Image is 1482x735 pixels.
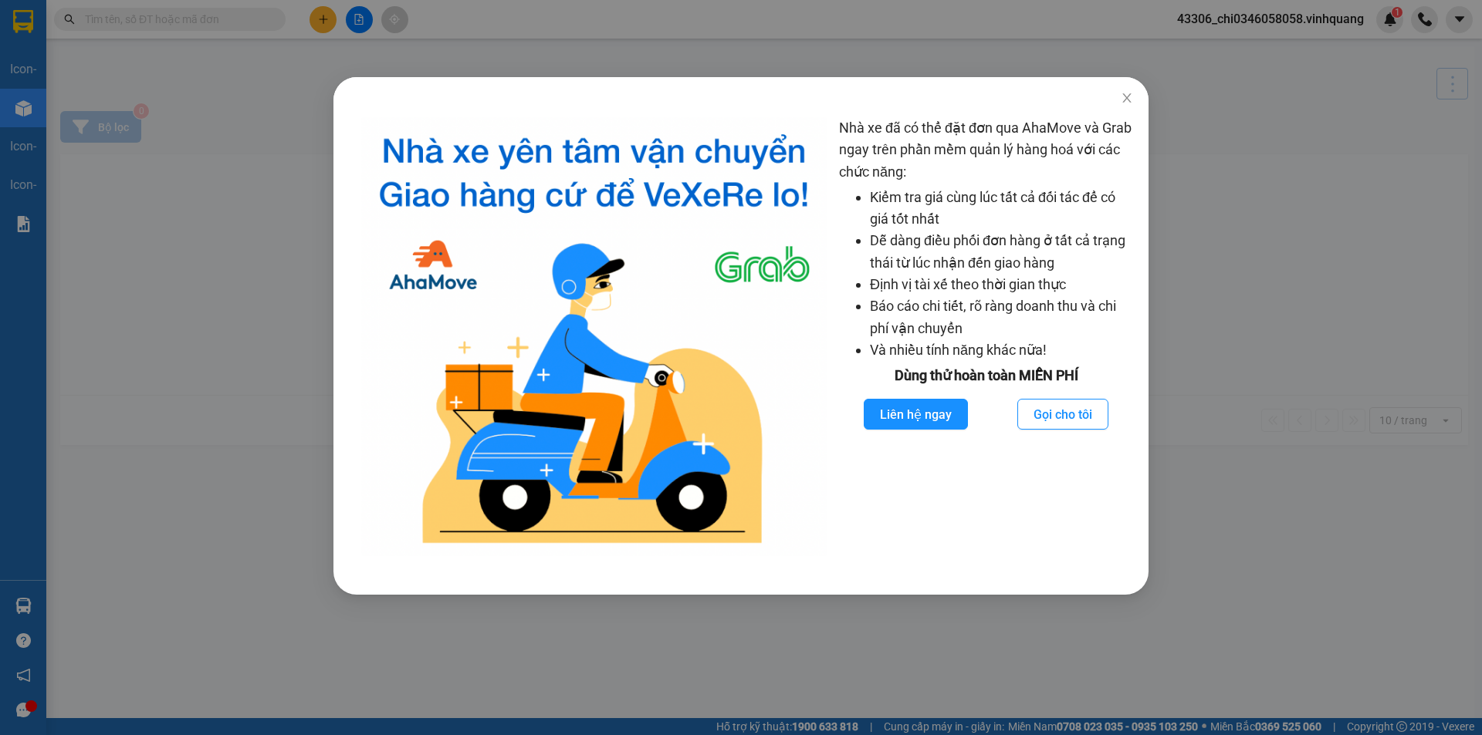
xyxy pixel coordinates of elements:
span: close [1121,92,1133,104]
div: Nhà xe đã có thể đặt đơn qua AhaMove và Grab ngay trên phần mềm quản lý hàng hoá với các chức năng: [839,117,1133,556]
div: Dùng thử hoàn toàn MIỄN PHÍ [839,365,1133,386]
li: Dễ dàng điều phối đơn hàng ở tất cả trạng thái từ lúc nhận đến giao hàng [870,230,1133,274]
button: Gọi cho tôi [1017,399,1108,430]
button: Close [1105,77,1149,120]
li: Định vị tài xế theo thời gian thực [870,274,1133,295]
img: logo [361,117,827,556]
li: Và nhiều tính năng khác nữa! [870,339,1133,361]
li: Kiểm tra giá cùng lúc tất cả đối tác để có giá tốt nhất [870,187,1133,231]
button: Liên hệ ngay [864,399,968,430]
span: Liên hệ ngay [880,405,952,424]
li: Báo cáo chi tiết, rõ ràng doanh thu và chi phí vận chuyển [870,295,1133,339]
span: Gọi cho tôi [1034,405,1092,424]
